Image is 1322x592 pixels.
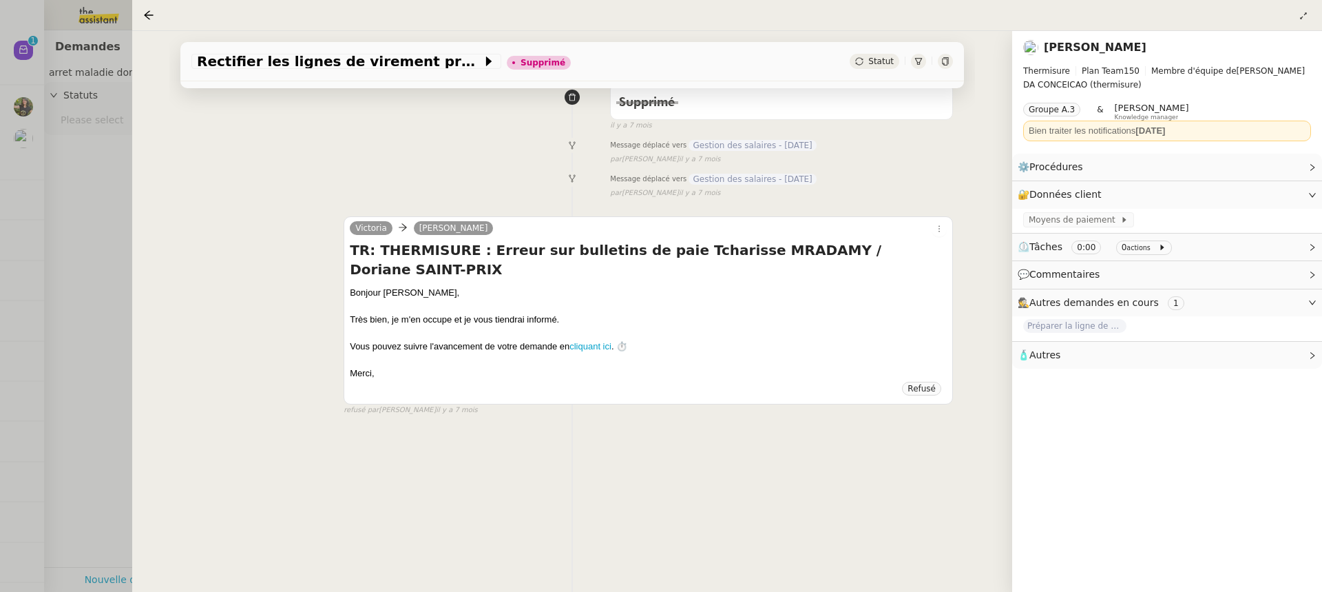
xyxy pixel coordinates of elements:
div: 🧴Autres [1012,342,1322,369]
span: 🧴 [1018,349,1060,360]
div: ⏲️Tâches 0:00 0actions [1012,234,1322,261]
span: refusé par [344,405,379,416]
div: Bien traiter les notifications [1029,124,1305,138]
div: Merci, [350,367,947,380]
span: Knowledge manager [1115,114,1179,121]
span: Gestion des salaires - [DATE] [689,174,816,185]
span: ⏲️ [1018,241,1177,252]
div: 🕵️Autres demandes en cours 1 [1012,289,1322,316]
a: cliquant ici [569,341,611,351]
div: Bonjour [PERSON_NAME], [350,286,947,300]
span: Commentaires [1029,269,1100,280]
span: Plan Team [1082,66,1124,76]
span: Autres [1029,349,1060,360]
span: 🔐 [1018,187,1107,203]
small: [PERSON_NAME] [610,187,720,199]
small: [PERSON_NAME] [344,405,478,416]
app-user-label: Knowledge manager [1115,103,1189,121]
div: Supprimé [521,59,565,67]
span: 150 [1124,66,1140,76]
span: 🕵️ [1018,297,1190,308]
span: Message déplacé vers [610,140,686,154]
span: Statut [868,57,894,66]
span: 💬 [1018,269,1106,280]
span: il y a 7 mois [679,154,721,165]
nz-tag: 1 [1168,296,1184,310]
span: [PERSON_NAME] DA CONCEICAO (thermisure) [1023,64,1311,92]
span: [PERSON_NAME] [1115,103,1189,113]
span: il y a 7 mois [610,120,652,132]
small: [PERSON_NAME] [610,154,720,165]
nz-tag: Groupe A.3 [1023,103,1080,116]
span: Rectifier les lignes de virement préparées [197,54,482,68]
img: users%2FyvxEJYJHzmOhJToCsQnXpEIzsAg2%2Favatar%2F14aef167-49c0-41e5-a805-14c66aba2304 [1023,40,1038,55]
span: Gestion des salaires - [DATE] [689,140,816,151]
div: Vous pouvez suivre l'avancement de votre demande en . ⏱️ [350,340,947,354]
span: Préparer la ligne de virement [1023,319,1126,333]
span: Supprimé [619,96,675,109]
span: & [1097,103,1103,121]
strong: [DATE] [1135,125,1165,136]
span: par [610,154,622,165]
span: ⚙️ [1018,159,1089,175]
span: Refusé [907,384,936,394]
nz-tag: 0:00 [1071,241,1101,254]
div: 💬Commentaires [1012,261,1322,288]
div: Très bien, je m'en occupe et je vous tiendrai informé. [350,313,947,327]
a: Victoria [350,222,392,234]
span: il y a 7 mois [436,405,478,416]
div: 🔐Données client [1012,181,1322,208]
span: Thermisure [1023,66,1070,76]
span: Tâches [1029,241,1062,252]
span: par [610,187,622,199]
div: ⚙️Procédures [1012,154,1322,181]
h4: TR: THERMISURE : Erreur sur bulletins de paie Tcharisse MRADAMY / Doriane SAINT-PRIX [350,241,947,279]
span: il y a 7 mois [679,187,721,199]
span: 0 [1122,243,1127,252]
a: [PERSON_NAME] [414,222,494,234]
span: Membre d'équipe de [1151,66,1237,76]
span: Données client [1029,189,1102,200]
span: Procédures [1029,161,1083,172]
span: Autres demandes en cours [1029,297,1159,308]
span: Moyens de paiement [1029,213,1120,227]
a: [PERSON_NAME] [1044,41,1146,54]
small: actions [1126,244,1151,252]
span: Message déplacé vers [610,174,686,187]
